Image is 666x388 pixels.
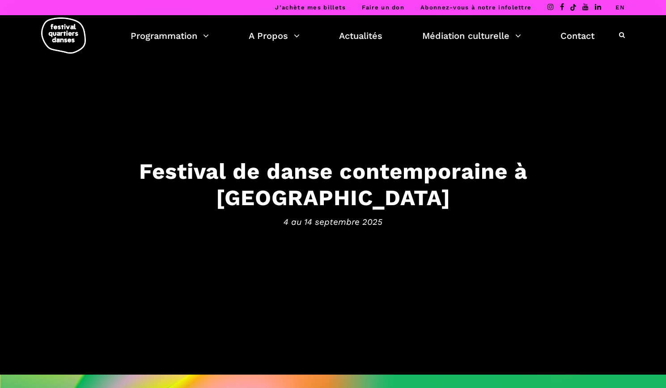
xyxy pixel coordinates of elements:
[560,28,594,43] a: Contact
[422,28,521,43] a: Médiation culturelle
[362,4,404,11] a: Faire un don
[249,28,300,43] a: A Propos
[41,17,86,54] img: logo-fqd-med
[275,4,346,11] a: J’achète mes billets
[615,4,625,11] a: EN
[56,215,611,228] span: 4 au 14 septembre 2025
[56,158,611,211] h3: Festival de danse contemporaine à [GEOGRAPHIC_DATA]
[131,28,209,43] a: Programmation
[339,28,382,43] a: Actualités
[420,4,531,11] a: Abonnez-vous à notre infolettre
